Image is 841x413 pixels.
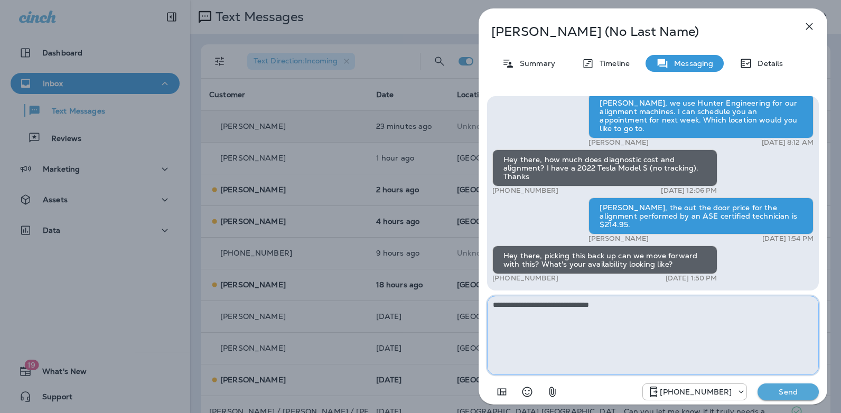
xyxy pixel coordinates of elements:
[660,388,732,396] p: [PHONE_NUMBER]
[758,383,819,400] button: Send
[752,59,783,68] p: Details
[515,59,555,68] p: Summary
[491,381,512,402] button: Add in a premade template
[492,274,558,283] p: [PHONE_NUMBER]
[491,24,780,39] p: [PERSON_NAME] (No Last Name)
[588,138,649,147] p: [PERSON_NAME]
[643,386,746,398] div: +1 (984) 409-9300
[661,186,717,195] p: [DATE] 12:06 PM
[588,93,814,138] div: [PERSON_NAME], we use Hunter Engineering for our alignment machines. I can schedule you an appoin...
[517,381,538,402] button: Select an emoji
[594,59,630,68] p: Timeline
[588,234,649,243] p: [PERSON_NAME]
[588,198,814,234] div: [PERSON_NAME], the out the door price for the alignment performed by an ASE certified technician ...
[492,186,558,195] p: [PHONE_NUMBER]
[762,234,814,243] p: [DATE] 1:54 PM
[666,274,717,283] p: [DATE] 1:50 PM
[492,149,717,186] div: Hey there, how much does diagnostic cost and alignment? I have a 2022 Tesla Model S (no tracking)...
[492,246,717,274] div: Hey there, picking this back up can we move forward with this? What's your availability looking l...
[669,59,713,68] p: Messaging
[762,138,814,147] p: [DATE] 8:12 AM
[766,387,810,397] p: Send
